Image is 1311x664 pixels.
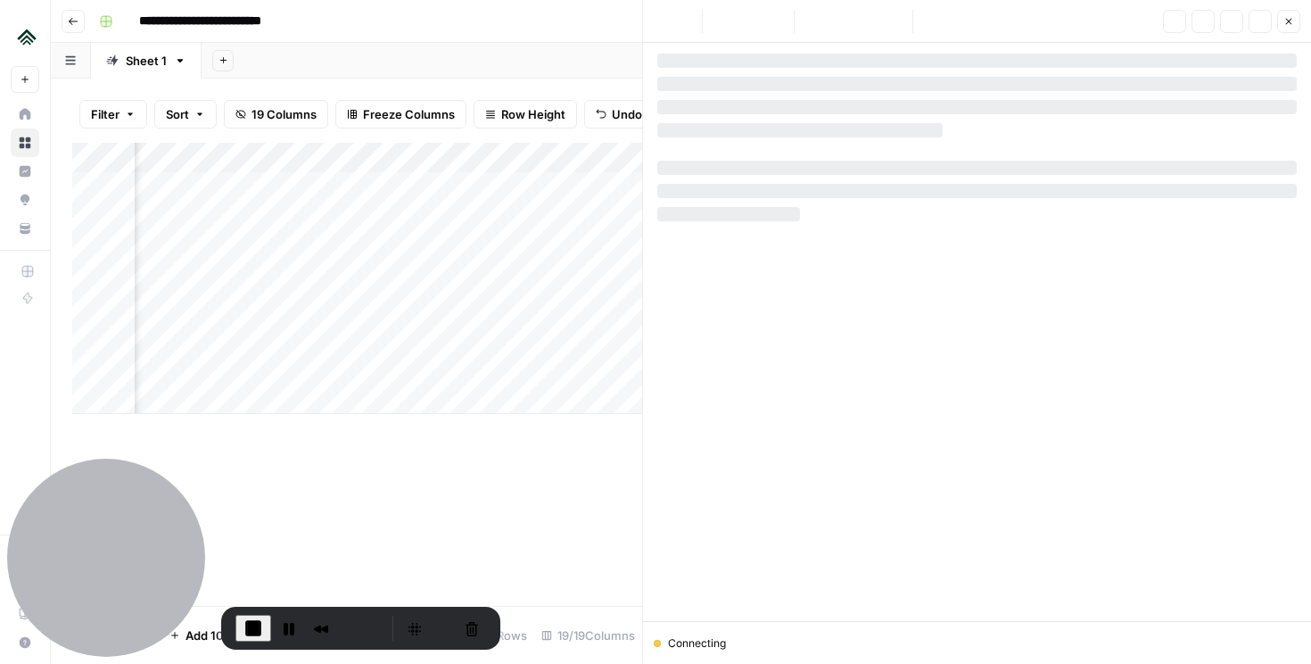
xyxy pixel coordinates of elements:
[467,621,534,650] div: 7 Rows
[11,21,43,53] img: Uplisting Logo
[91,105,120,123] span: Filter
[11,186,39,214] a: Opportunities
[166,105,189,123] span: Sort
[501,105,565,123] span: Row Height
[126,52,167,70] div: Sheet 1
[11,157,39,186] a: Insights
[612,105,642,123] span: Undo
[224,100,328,129] button: 19 Columns
[474,100,577,129] button: Row Height
[11,214,39,243] a: Your Data
[11,14,39,59] button: Workspace: Uplisting
[335,100,466,129] button: Freeze Columns
[79,100,147,129] button: Filter
[159,621,268,650] button: Add 10 Rows
[534,621,642,650] div: 19/19 Columns
[91,43,202,79] a: Sheet 1
[11,129,39,157] a: Browse
[11,100,39,129] a: Home
[251,105,317,123] span: 19 Columns
[154,100,217,129] button: Sort
[363,105,455,123] span: Freeze Columns
[654,635,1300,652] div: Connecting
[584,100,654,129] button: Undo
